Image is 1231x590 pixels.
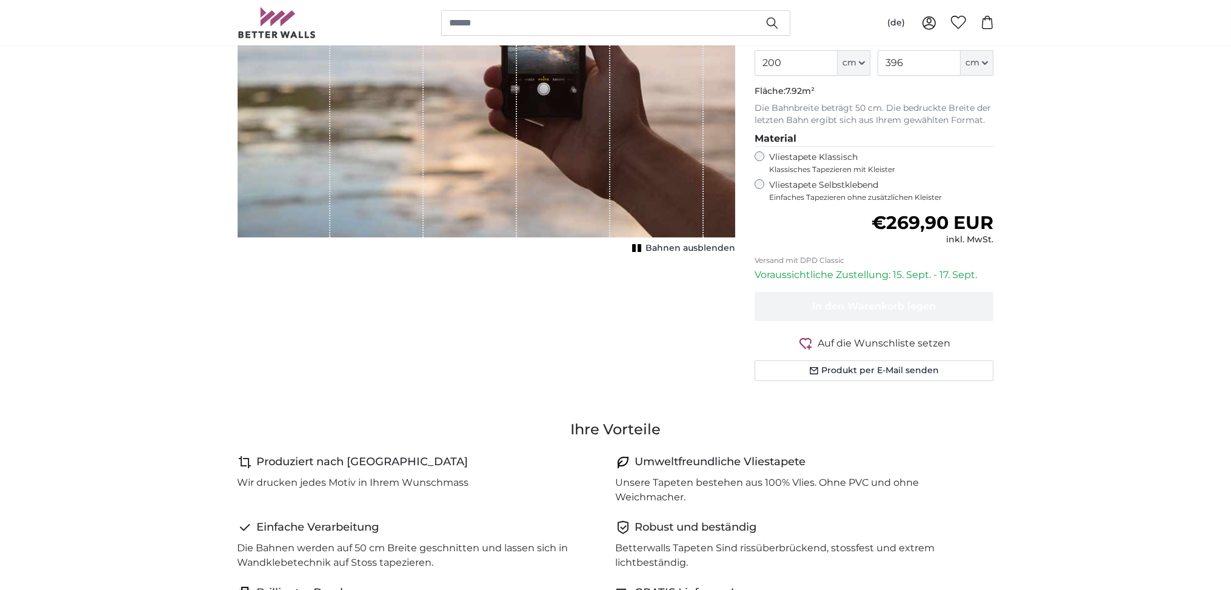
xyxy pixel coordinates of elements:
[769,165,984,174] span: Klassisches Tapezieren mit Kleister
[755,256,994,265] p: Versand mit DPD Classic
[755,268,994,282] p: Voraussichtliche Zustellung: 15. Sept. - 17. Sept.
[842,57,856,69] span: cm
[755,85,994,98] p: Fläche:
[755,102,994,127] p: Die Bahnbreite beträgt 50 cm. Die bedruckte Breite der letzten Bahn ergibt sich aus Ihrem gewählt...
[769,179,994,202] label: Vliestapete Selbstklebend
[755,336,994,351] button: Auf die Wunschliste setzen
[635,519,757,536] h4: Robust und beständig
[257,519,379,536] h4: Einfache Verarbeitung
[966,57,979,69] span: cm
[238,476,469,490] p: Wir drucken jedes Motiv in Ihrem Wunschmass
[238,7,316,38] img: Betterwalls
[257,454,469,471] h4: Produziert nach [GEOGRAPHIC_DATA]
[616,541,984,570] p: Betterwalls Tapeten Sind rissüberbrückend, stossfest und extrem lichtbeständig.
[769,193,994,202] span: Einfaches Tapezieren ohne zusätzlichen Kleister
[629,240,735,257] button: Bahnen ausblenden
[238,420,994,439] h3: Ihre Vorteile
[646,242,735,254] span: Bahnen ausblenden
[755,292,994,321] button: In den Warenkorb legen
[786,85,815,96] span: 7.92m²
[616,476,984,505] p: Unsere Tapeten bestehen aus 100% Vlies. Ohne PVC und ohne Weichmacher.
[838,50,870,76] button: cm
[872,234,993,246] div: inkl. MwSt.
[812,300,936,312] span: In den Warenkorb legen
[635,454,806,471] h4: Umweltfreundliche Vliestapete
[878,12,915,34] button: (de)
[872,211,993,234] span: €269,90 EUR
[755,131,994,147] legend: Material
[755,360,994,381] button: Produkt per E-Mail senden
[238,541,606,570] p: Die Bahnen werden auf 50 cm Breite geschnitten und lassen sich in Wandklebetechnik auf Stoss tape...
[961,50,993,76] button: cm
[818,336,950,351] span: Auf die Wunschliste setzen
[769,151,984,174] label: Vliestapete Klassisch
